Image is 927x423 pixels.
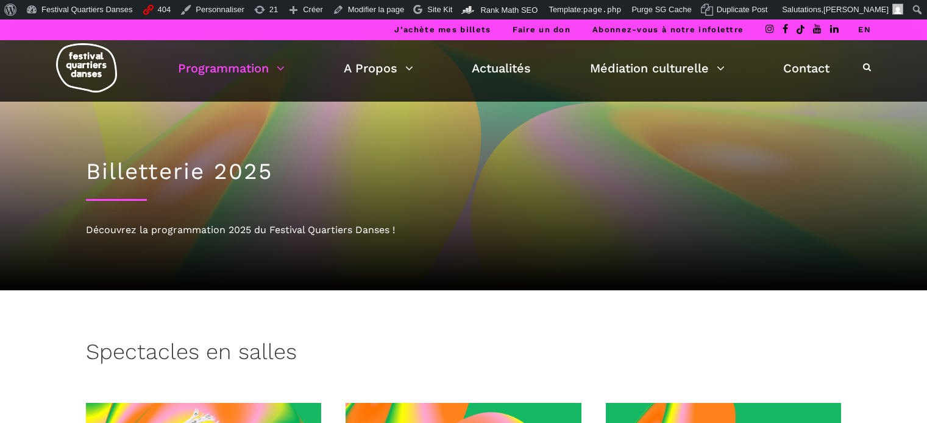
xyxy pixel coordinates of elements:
[178,58,285,79] a: Programmation
[86,158,842,185] h1: Billetterie 2025
[427,5,452,14] span: Site Kit
[394,25,491,34] a: J’achète mes billets
[590,58,725,79] a: Médiation culturelle
[858,25,871,34] a: EN
[480,5,538,15] span: Rank Math SEO
[592,25,744,34] a: Abonnez-vous à notre infolettre
[513,25,570,34] a: Faire un don
[583,5,622,14] span: page.php
[783,58,829,79] a: Contact
[86,222,842,238] div: Découvrez la programmation 2025 du Festival Quartiers Danses !
[472,58,531,79] a: Actualités
[823,5,889,14] span: [PERSON_NAME]
[56,43,117,93] img: logo-fqd-med
[344,58,413,79] a: A Propos
[86,339,297,369] h3: Spectacles en salles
